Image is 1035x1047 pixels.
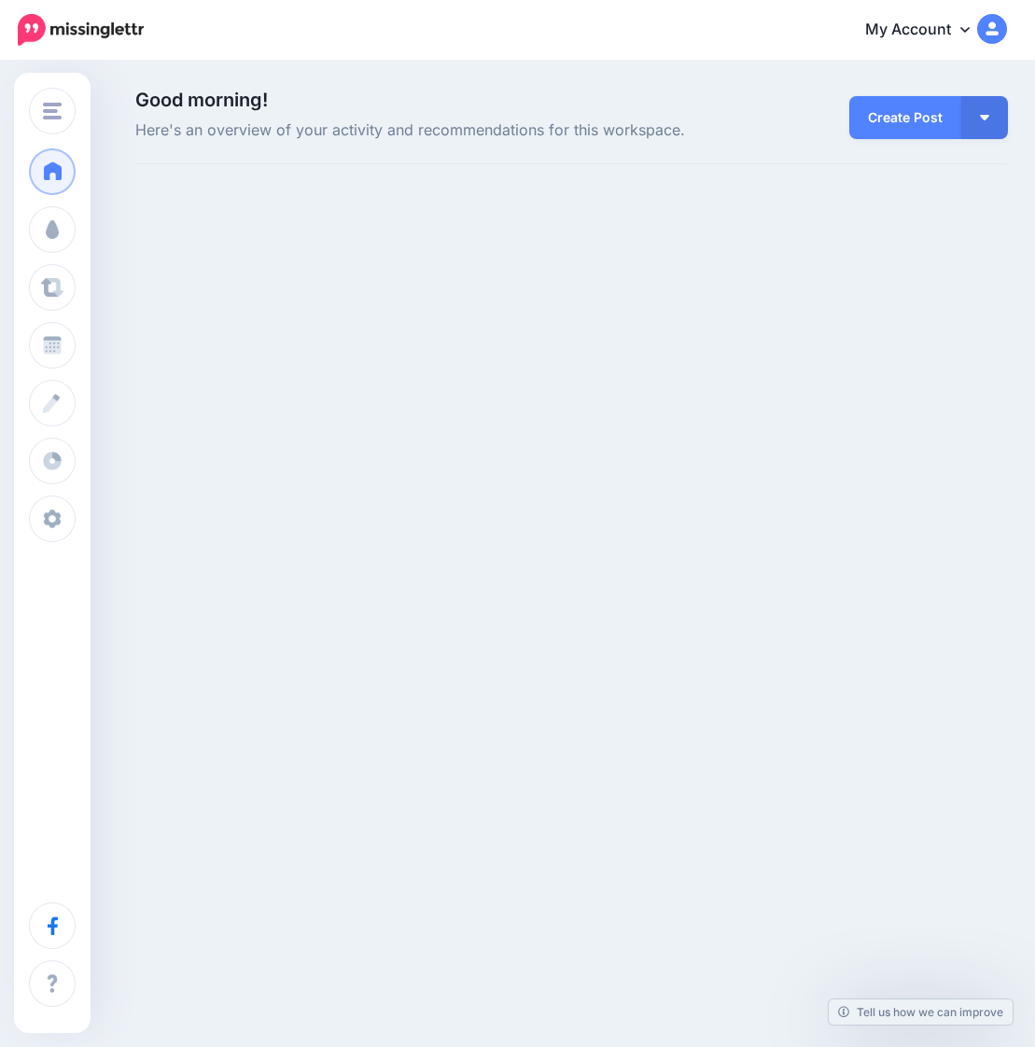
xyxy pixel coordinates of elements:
[135,89,268,111] span: Good morning!
[980,115,989,120] img: arrow-down-white.png
[43,103,62,119] img: menu.png
[849,96,961,139] a: Create Post
[846,7,1007,53] a: My Account
[135,119,707,143] span: Here's an overview of your activity and recommendations for this workspace.
[18,14,144,46] img: Missinglettr
[829,999,1013,1025] a: Tell us how we can improve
